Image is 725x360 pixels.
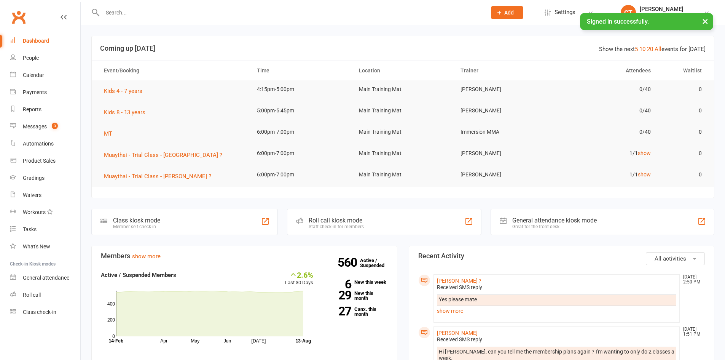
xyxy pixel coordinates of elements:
a: All [655,46,661,53]
strong: Active / Suspended Members [101,272,176,278]
span: Muaythai - Trial Class - [PERSON_NAME] ? [104,173,211,180]
a: show more [437,306,677,316]
td: 0 [658,80,709,98]
td: 1/1 [556,166,658,184]
a: 5 [635,46,638,53]
a: Class kiosk mode [10,304,80,321]
a: Product Sales [10,152,80,170]
a: Reports [10,101,80,118]
div: Gradings [23,175,45,181]
a: 560Active / Suspended [360,252,394,274]
div: General attendance kiosk mode [512,217,597,224]
td: Main Training Mat [352,123,454,141]
span: MT [104,130,112,137]
time: [DATE] 1:51 PM [679,327,704,337]
td: Main Training Mat [352,144,454,162]
th: Attendees [556,61,658,80]
div: Received SMS reply [437,336,677,343]
div: Roll call kiosk mode [309,217,364,224]
th: Location [352,61,454,80]
div: Messages [23,123,47,130]
button: Kids 4 - 7 years [104,86,148,96]
th: Waitlist [658,61,709,80]
th: Time [250,61,352,80]
div: Waivers [23,192,41,198]
div: Last 30 Days [285,270,313,287]
td: [PERSON_NAME] [454,166,556,184]
div: Calendar [23,72,44,78]
div: Received SMS reply [437,284,677,291]
a: Payments [10,84,80,101]
td: [PERSON_NAME] [454,102,556,120]
button: Muaythai - Trial Class - [GEOGRAPHIC_DATA] ? [104,150,228,160]
div: Roll call [23,292,41,298]
a: Waivers [10,187,80,204]
div: Staff check-in for members [309,224,364,229]
td: 0/40 [556,80,658,98]
a: Dashboard [10,32,80,50]
div: [PERSON_NAME] [640,6,704,13]
div: Yes please mate [439,296,675,303]
div: Workouts [23,209,46,215]
strong: 6 [325,278,351,290]
td: [PERSON_NAME] [454,144,556,162]
a: 27Canx. this month [325,307,388,317]
a: Clubworx [9,8,28,27]
div: Payments [23,89,47,95]
a: What's New [10,238,80,255]
strong: 27 [325,306,351,317]
a: [PERSON_NAME] ? [437,278,481,284]
span: 3 [52,123,58,129]
button: Add [491,6,523,19]
a: 20 [647,46,653,53]
td: Main Training Mat [352,80,454,98]
div: Immersion MMA Ringwood [640,13,704,19]
div: Class kiosk mode [113,217,160,224]
th: Event/Booking [97,61,250,80]
div: 2.6% [285,270,313,279]
a: General attendance kiosk mode [10,269,80,286]
td: 5:00pm-5:45pm [250,102,352,120]
div: Product Sales [23,158,56,164]
div: Show the next events for [DATE] [599,45,706,54]
a: Messages 3 [10,118,80,135]
td: 0 [658,102,709,120]
a: show more [132,253,161,260]
button: Kids 8 - 13 years [104,108,151,117]
span: Signed in successfully. [587,18,649,25]
a: Workouts [10,204,80,221]
td: 6:00pm-7:00pm [250,166,352,184]
h3: Members [101,252,388,260]
td: 0 [658,123,709,141]
div: Dashboard [23,38,49,44]
div: Great for the front desk [512,224,597,229]
a: People [10,50,80,67]
time: [DATE] 2:50 PM [679,275,704,285]
div: People [23,55,39,61]
td: 6:00pm-7:00pm [250,144,352,162]
td: 0/40 [556,123,658,141]
td: Main Training Mat [352,166,454,184]
h3: Coming up [DATE] [100,45,706,52]
th: Trainer [454,61,556,80]
a: [PERSON_NAME] [437,330,478,336]
div: Member self check-in [113,224,160,229]
strong: 29 [325,290,351,301]
td: Immersion MMA [454,123,556,141]
div: Automations [23,141,54,147]
td: 6:00pm-7:00pm [250,123,352,141]
a: Tasks [10,221,80,238]
button: Muaythai - Trial Class - [PERSON_NAME] ? [104,172,217,181]
span: All activities [655,255,686,262]
td: 1/1 [556,144,658,162]
button: All activities [646,252,705,265]
td: Main Training Mat [352,102,454,120]
div: Reports [23,106,41,112]
span: Kids 4 - 7 years [104,88,142,94]
strong: 560 [338,257,360,268]
a: 29New this month [325,291,388,301]
div: Class check-in [23,309,56,315]
span: Muaythai - Trial Class - [GEOGRAPHIC_DATA] ? [104,152,222,158]
a: show [638,150,651,156]
td: [PERSON_NAME] [454,80,556,98]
